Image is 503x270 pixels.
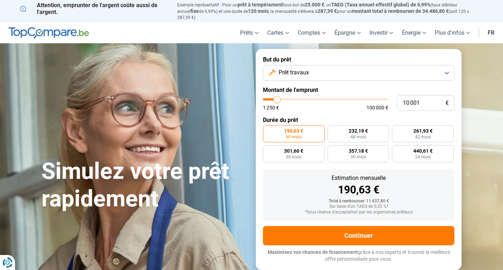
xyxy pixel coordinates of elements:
[269,210,449,215] div: *Sous réserve d'acceptation par les organismes prêteurs
[352,8,449,14] span: montant total à rembourser de 34.486,80 €
[331,2,430,8] span: TAEG (Taux annuel effectif global) de 6,99%
[305,2,324,8] span: 25.000 €
[367,105,388,110] span: 100 000 €
[365,22,398,43] a: Investir
[286,135,302,139] span: 60 mois
[330,22,365,43] a: Épargne
[269,204,449,209] div: Sur base d'un TAEG de 5,55 %*
[415,135,431,139] span: 42 mois
[284,148,303,153] span: 301,60 €
[413,148,433,153] span: 440,61 €
[279,69,309,77] span: Prêt travaux
[263,56,454,63] label: But du prêt
[349,148,368,153] span: 357,18 €
[20,2,169,15] p: Attention, emprunter de l'argent coûte aussi de l'argent.
[284,128,303,133] span: 190,63 €
[430,22,474,43] a: Plus d'infos
[263,87,454,93] label: Montant de l'emprunt
[398,22,430,43] a: Énergie
[248,8,269,14] span: 120 mois
[263,249,454,263] p: grâce à nos experts et trouvez la meilleure offre personnalisée pour vous.
[413,128,433,133] span: 261,93 €
[286,155,302,159] span: 36 mois
[318,8,337,14] span: 287,39 €
[269,185,449,195] div: 190,63 €
[483,22,499,43] a: fr
[269,175,449,181] div: Estimation mensuelle
[190,8,199,14] span: fixe
[350,135,366,139] span: 48 mois
[445,100,449,106] span: €
[263,105,279,110] span: 1 250 €
[269,199,449,204] div: Total à rembourser: 11 437,80 €
[236,22,263,43] a: Prêts
[293,22,330,43] a: Comptes
[238,2,283,8] span: prêt à tempérament
[263,117,454,123] label: Durée du prêt
[350,155,366,159] span: 30 mois
[268,249,358,255] span: Maximisez vos chances de financement
[177,2,483,20] p: Exemple représentatif : Pour un tous but de , un (taux débiteur annuel de 6,99%) et une durée de ...
[415,155,431,159] span: 24 mois
[349,128,368,133] span: 232,19 €
[263,226,454,245] button: Continuer
[9,27,89,39] img: TopCompare
[41,158,247,213] h1: Simulez votre prêt rapidement
[263,22,293,43] a: Cartes
[263,65,454,81] button: Prêt travaux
